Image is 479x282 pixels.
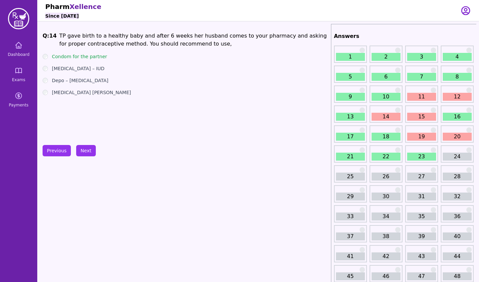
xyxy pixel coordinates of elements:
a: 2 [372,53,400,61]
a: 9 [336,93,365,101]
a: 8 [443,73,472,81]
a: 28 [443,173,472,181]
a: 19 [407,133,436,141]
a: 5 [336,73,365,81]
a: 31 [407,193,436,201]
a: 29 [336,193,365,201]
a: 21 [336,153,365,161]
a: 4 [443,53,472,61]
a: 11 [407,93,436,101]
h1: TP gave birth to a healthy baby and after 6 weeks her husband comes to your pharmacy and asking f... [59,32,328,48]
button: Next [76,145,96,156]
a: 22 [372,153,400,161]
a: 13 [336,113,365,121]
label: Condom for the partner [52,53,107,60]
a: 47 [407,272,436,280]
a: 45 [336,272,365,280]
a: 20 [443,133,472,141]
a: 14 [372,113,400,121]
a: 17 [336,133,365,141]
label: Depo – [MEDICAL_DATA] [52,77,108,84]
a: 41 [336,252,365,260]
img: PharmXellence Logo [8,8,29,29]
a: Payments [3,88,35,112]
a: 48 [443,272,472,280]
label: [MEDICAL_DATA] – IUD [52,65,104,72]
a: 24 [443,153,472,161]
a: 44 [443,252,472,260]
a: 40 [443,232,472,240]
a: 38 [372,232,400,240]
span: Payments [9,102,29,108]
a: 1 [336,53,365,61]
a: 32 [443,193,472,201]
a: 39 [407,232,436,240]
a: 7 [407,73,436,81]
a: 43 [407,252,436,260]
a: 10 [372,93,400,101]
a: 3 [407,53,436,61]
a: 27 [407,173,436,181]
span: Xellence [70,3,101,11]
a: 35 [407,212,436,220]
a: 18 [372,133,400,141]
a: Dashboard [3,37,35,61]
a: 36 [443,212,472,220]
h1: Q: 14 [43,32,57,48]
a: 34 [372,212,400,220]
a: 6 [372,73,400,81]
a: 26 [372,173,400,181]
a: 25 [336,173,365,181]
span: Dashboard [8,52,29,57]
a: 30 [372,193,400,201]
h6: Since [DATE] [45,13,79,19]
a: 37 [336,232,365,240]
button: Previous [43,145,71,156]
a: Exams [3,63,35,86]
h2: Answers [334,32,474,40]
a: 42 [372,252,400,260]
a: 33 [336,212,365,220]
a: 16 [443,113,472,121]
a: 15 [407,113,436,121]
span: Exams [12,77,25,82]
a: 12 [443,93,472,101]
label: [MEDICAL_DATA] [PERSON_NAME] [52,89,131,96]
a: 23 [407,153,436,161]
a: 46 [372,272,400,280]
span: Pharm [45,3,70,11]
